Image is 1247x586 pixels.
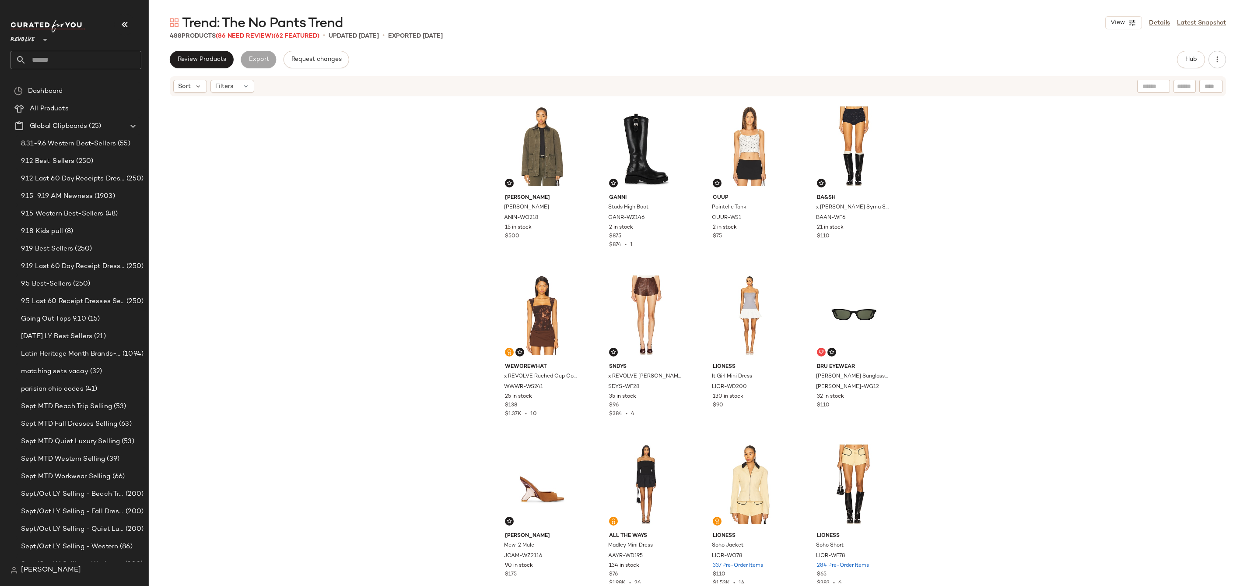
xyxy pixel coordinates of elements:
span: (250) [125,261,144,272]
span: [PERSON_NAME]-WG12 [816,383,879,391]
span: Sept MTD Western Selling [21,454,105,464]
span: (250) [71,279,90,289]
span: LIOR-WF78 [816,552,845,560]
span: 9.12 Best-Sellers [21,156,74,166]
img: svg%3e [507,519,512,524]
span: Latin Heritage Month Brands- DO NOT DELETE [21,349,121,359]
span: (250) [125,174,144,184]
img: BAAN-WF6_V1.jpg [810,102,898,191]
span: (21) [92,332,106,342]
span: (8) [63,226,73,237]
span: Mew-2 Mule [504,542,534,550]
span: $383 [817,580,830,586]
img: svg%3e [715,180,720,186]
img: WWWR-WS241_V1.jpg [498,271,586,360]
img: svg%3e [11,567,18,574]
span: $138 [505,402,517,409]
span: 284 Pre-Order Items [817,562,869,570]
span: (66) [111,472,125,482]
span: 2 in stock [609,224,633,232]
img: cfy_white_logo.C9jOOHJF.svg [11,20,85,32]
span: $65 [817,571,827,579]
span: Trend: The No Pants Trend [182,15,343,32]
img: svg%3e [611,519,616,524]
span: LIOR-WD200 [712,383,747,391]
span: All Products [30,104,69,114]
span: $500 [505,233,519,240]
span: $90 [713,402,723,409]
span: (53) [112,402,126,412]
span: CUUP [713,194,787,202]
span: $1.98K [609,580,626,586]
span: (53) [120,437,134,447]
img: svg%3e [14,87,23,95]
img: JCAM-WZ2116_V1.jpg [498,440,586,529]
span: Global Clipboards [30,121,87,131]
span: 130 in stock [713,393,743,401]
span: (63) [117,419,132,429]
span: Studs High Boot [608,204,648,212]
img: LIOR-WO78_V1.jpg [706,440,794,529]
span: Request changes [291,56,342,63]
span: 134 in stock [609,562,639,570]
span: (86 Need Review) [216,33,273,39]
span: Filters [215,82,233,91]
span: x REVOLVE Ruched Cup Corset [504,373,578,381]
p: updated [DATE] [329,32,379,41]
span: Hub [1185,56,1197,63]
span: 14 [739,580,745,586]
span: Review Products [177,56,226,63]
span: Dashboard [28,86,63,96]
span: $96 [609,402,619,409]
span: Sept/Oct LY Selling - Fall Dresses [21,507,124,517]
span: Sept/Oct LY Selling - Western [21,542,118,552]
span: $1.37K [505,411,522,417]
span: 35 in stock [609,393,636,401]
button: Request changes [284,51,349,68]
span: x [PERSON_NAME] Syma Short [816,204,890,212]
span: Going Out Tops 9.10 [21,314,86,324]
button: Hub [1177,51,1205,68]
span: (62 Featured) [273,33,319,39]
img: svg%3e [611,349,616,355]
span: (1903) [93,191,115,201]
span: LIONESS [817,532,891,540]
span: (1094) [121,349,144,359]
img: SDYS-WF28_V1.jpg [602,271,690,360]
span: $384 [609,411,622,417]
img: svg%3e [517,349,522,355]
span: SNDYS [609,363,683,371]
img: svg%3e [611,180,616,186]
span: 90 in stock [505,562,533,570]
img: BEYE-WG12_V1.jpg [810,271,898,360]
span: 21 in stock [817,224,844,232]
span: (250) [74,156,93,166]
span: 337 Pre-Order Items [713,562,763,570]
span: Ganni [609,194,683,202]
span: BRU Eyewear [817,363,891,371]
span: Soho Jacket [712,542,743,550]
span: [PERSON_NAME] [505,532,579,540]
img: AAYR-WD195_V1.jpg [602,440,690,529]
span: [PERSON_NAME] [21,565,81,575]
span: $75 [713,233,722,240]
span: 26 [634,580,641,586]
span: 2 in stock [713,224,737,232]
span: $110 [817,402,830,409]
span: [PERSON_NAME] Sunglasses [816,373,890,381]
img: ANIN-WO218_V1.jpg [498,102,586,191]
span: (250) [73,244,92,254]
span: 488 [170,33,182,39]
span: • [830,580,838,586]
span: 32 in stock [817,393,844,401]
span: • [382,31,385,41]
span: LIONESS [713,532,787,540]
span: Madley Mini Dress [608,542,653,550]
img: CUUR-WS1_V1.jpg [706,102,794,191]
span: 9.5 Last 60 Receipt Dresses Selling [21,297,125,307]
span: ALL THE WAYS [609,532,683,540]
span: (41) [84,384,98,394]
span: (25) [87,121,101,131]
span: [DATE] LY Best Sellers [21,332,92,342]
span: BAAN-WF6 [816,214,845,222]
